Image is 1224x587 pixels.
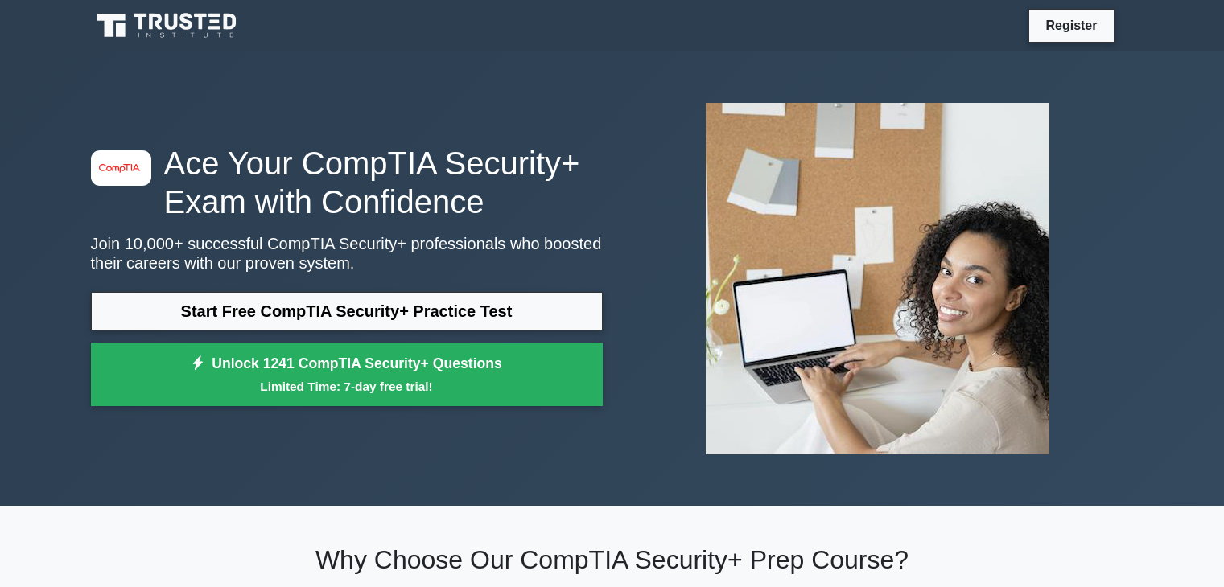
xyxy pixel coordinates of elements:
a: Start Free CompTIA Security+ Practice Test [91,292,603,330]
p: Join 10,000+ successful CompTIA Security+ professionals who boosted their careers with our proven... [91,234,603,273]
h2: Why Choose Our CompTIA Security+ Prep Course? [91,544,1134,575]
small: Limited Time: 7-day free trial! [111,377,583,396]
a: Unlock 1241 CompTIA Security+ QuestionsLimited Time: 7-day free trial! [91,343,603,407]
a: Register [1036,15,1107,35]
h1: Ace Your CompTIA Security+ Exam with Confidence [91,144,603,221]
